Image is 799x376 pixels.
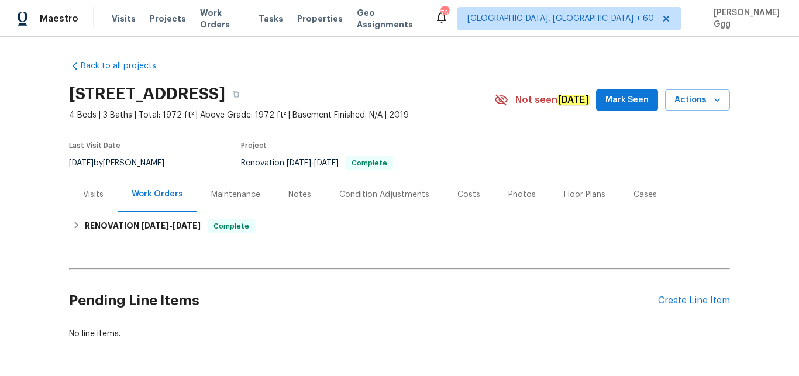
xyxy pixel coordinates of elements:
[709,7,781,30] span: [PERSON_NAME] Ggg
[211,189,260,201] div: Maintenance
[665,89,730,111] button: Actions
[674,93,721,108] span: Actions
[515,94,589,106] span: Not seen
[259,15,283,23] span: Tasks
[141,222,201,230] span: -
[241,159,393,167] span: Renovation
[596,89,658,111] button: Mark Seen
[69,159,94,167] span: [DATE]
[467,13,654,25] span: [GEOGRAPHIC_DATA], [GEOGRAPHIC_DATA] + 60
[287,159,311,167] span: [DATE]
[112,13,136,25] span: Visits
[287,159,339,167] span: -
[288,189,311,201] div: Notes
[658,295,730,306] div: Create Line Item
[141,222,169,230] span: [DATE]
[633,189,657,201] div: Cases
[69,88,225,100] h2: [STREET_ADDRESS]
[225,84,246,105] button: Copy Address
[40,13,78,25] span: Maestro
[69,142,120,149] span: Last Visit Date
[297,13,343,25] span: Properties
[508,189,536,201] div: Photos
[85,219,201,233] h6: RENOVATION
[241,142,267,149] span: Project
[132,188,183,200] div: Work Orders
[564,189,605,201] div: Floor Plans
[314,159,339,167] span: [DATE]
[69,328,730,340] div: No line items.
[69,212,730,240] div: RENOVATION [DATE]-[DATE]Complete
[69,156,178,170] div: by [PERSON_NAME]
[69,109,494,121] span: 4 Beds | 3 Baths | Total: 1972 ft² | Above Grade: 1972 ft² | Basement Finished: N/A | 2019
[69,274,658,328] h2: Pending Line Items
[339,189,429,201] div: Condition Adjustments
[83,189,104,201] div: Visits
[69,60,181,72] a: Back to all projects
[357,7,421,30] span: Geo Assignments
[557,95,589,105] em: [DATE]
[605,93,649,108] span: Mark Seen
[440,7,449,19] div: 769
[457,189,480,201] div: Costs
[173,222,201,230] span: [DATE]
[347,160,392,167] span: Complete
[200,7,244,30] span: Work Orders
[150,13,186,25] span: Projects
[209,220,254,232] span: Complete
